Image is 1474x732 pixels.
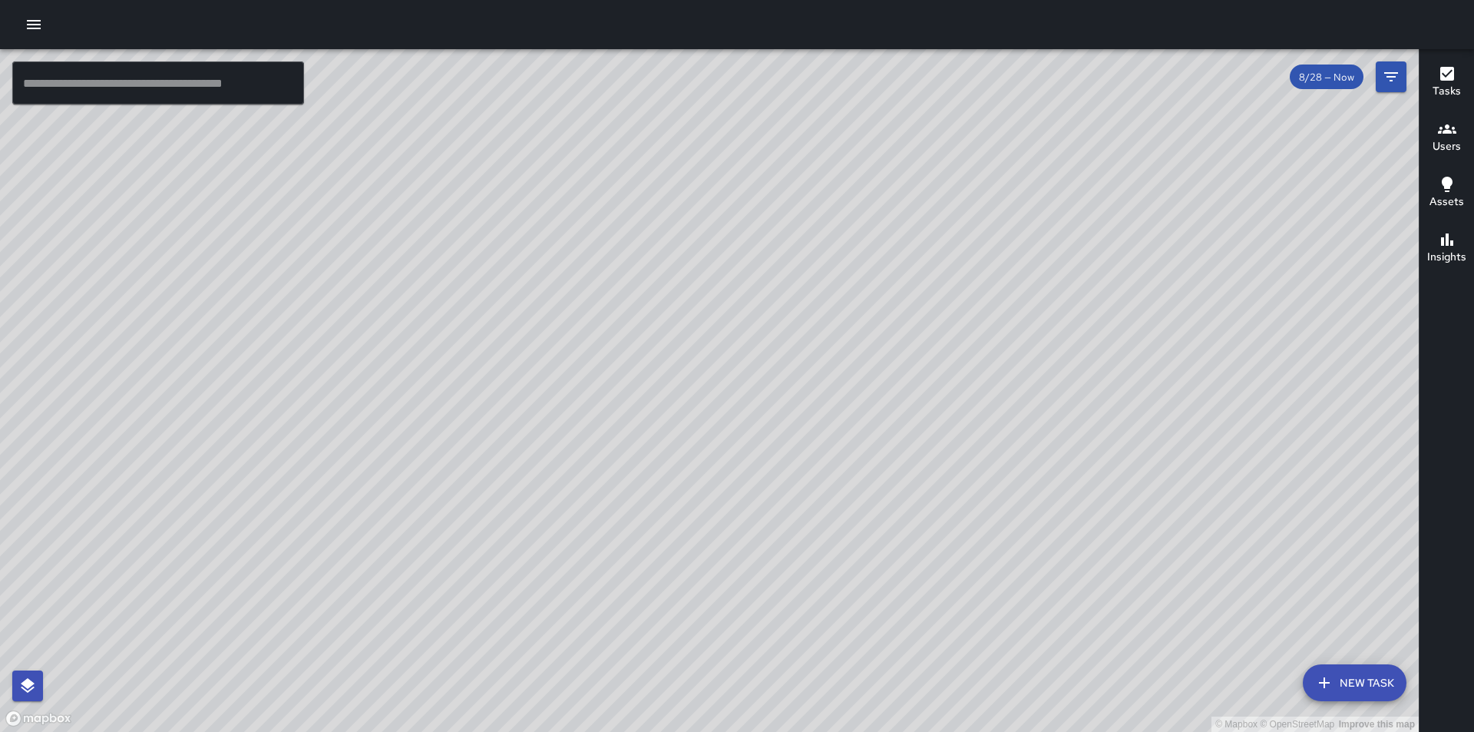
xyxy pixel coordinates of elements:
button: New Task [1303,664,1406,701]
h6: Users [1433,138,1461,155]
h6: Assets [1429,194,1464,210]
button: Tasks [1419,55,1474,111]
button: Insights [1419,221,1474,277]
h6: Tasks [1433,83,1461,100]
button: Users [1419,111,1474,166]
h6: Insights [1427,249,1466,266]
span: 8/28 — Now [1290,71,1363,84]
button: Assets [1419,166,1474,221]
button: Filters [1376,61,1406,92]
